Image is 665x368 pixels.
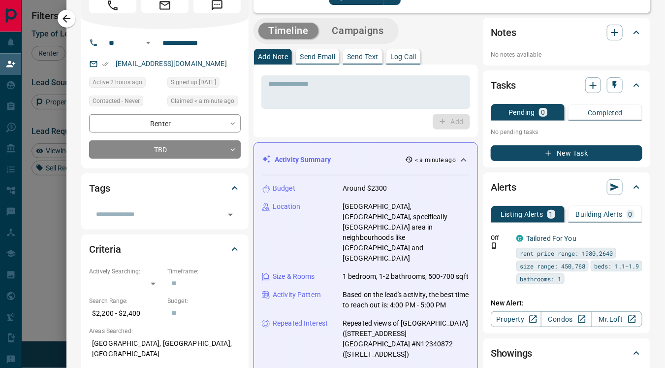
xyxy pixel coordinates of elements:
svg: Email Verified [102,61,109,67]
h2: Showings [491,345,533,361]
span: Contacted - Never [93,96,140,106]
div: Mon Sep 15 2025 [167,96,241,109]
p: Pending [508,109,535,116]
button: New Task [491,145,642,161]
p: [GEOGRAPHIC_DATA], [GEOGRAPHIC_DATA], specifically [GEOGRAPHIC_DATA] area in neighbourhoods like ... [343,201,470,264]
p: Actively Searching: [89,267,162,276]
p: Off [491,234,510,242]
div: condos.ca [516,235,523,242]
p: Search Range: [89,297,162,305]
button: Campaigns [322,23,394,39]
div: Activity Summary< a minute ago [262,151,470,169]
p: Size & Rooms [273,271,315,282]
p: Log Call [390,53,416,60]
h2: Alerts [491,179,516,195]
p: No notes available [491,50,642,59]
h2: Criteria [89,241,121,257]
p: 1 [549,211,553,218]
a: [EMAIL_ADDRESS][DOMAIN_NAME] [116,60,227,67]
button: Open [142,37,154,49]
a: Tailored For You [526,234,576,242]
p: [GEOGRAPHIC_DATA], [GEOGRAPHIC_DATA], [GEOGRAPHIC_DATA] [89,335,241,362]
h2: Notes [491,25,516,40]
span: beds: 1.1-1.9 [594,261,639,271]
div: Criteria [89,237,241,261]
p: Add Note [258,53,288,60]
h2: Tags [89,180,110,196]
div: Showings [491,341,642,365]
p: No pending tasks [491,125,642,139]
p: Building Alerts [576,211,623,218]
p: Based on the lead's activity, the best time to reach out is: 4:00 PM - 5:00 PM [343,290,470,310]
p: $2,200 - $2,400 [89,305,162,322]
div: Renter [89,114,241,133]
p: Listing Alerts [501,211,543,218]
span: Active 2 hours ago [93,77,142,87]
div: Tags [89,176,241,200]
h2: Tasks [491,77,516,93]
p: Send Email [300,53,335,60]
p: Send Text [347,53,379,60]
p: Location [273,201,300,212]
a: Property [491,311,541,327]
p: < a minute ago [415,156,456,165]
p: 0 [541,109,545,116]
p: Budget [273,183,295,194]
p: Repeated Interest [273,318,328,329]
span: rent price range: 1980,2640 [520,248,613,258]
p: Repeated views of [GEOGRAPHIC_DATA] ([STREET_ADDRESS][GEOGRAPHIC_DATA] #N12340872 ([STREET_ADDRESS]) [343,318,470,360]
span: Claimed < a minute ago [171,96,234,106]
p: 1 bedroom, 1-2 bathrooms, 500-700 sqft [343,271,469,282]
a: Mr.Loft [592,311,642,327]
div: Alerts [491,175,642,199]
p: Areas Searched: [89,327,241,335]
p: Timeframe: [167,267,241,276]
span: Signed up [DATE] [171,77,216,87]
svg: Push Notification Only [491,242,498,249]
span: bathrooms: 1 [520,274,561,284]
div: TBD [89,140,241,159]
p: Around $2300 [343,183,387,194]
div: Notes [491,21,642,44]
p: New Alert: [491,298,642,308]
button: Open [223,208,237,222]
p: Budget: [167,297,241,305]
div: Tasks [491,73,642,97]
button: Timeline [258,23,318,39]
p: 0 [629,211,633,218]
span: size range: 450,768 [520,261,585,271]
div: Sat Sep 06 2025 [167,77,241,91]
a: Condos [541,311,592,327]
p: Completed [588,109,623,116]
div: Mon Sep 15 2025 [89,77,162,91]
p: Activity Summary [275,155,331,165]
p: Activity Pattern [273,290,321,300]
